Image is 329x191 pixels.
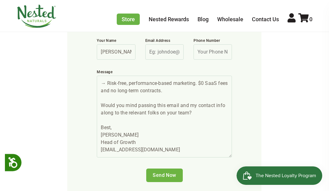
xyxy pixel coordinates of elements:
label: Phone Number [194,38,232,44]
a: Contact Us [252,16,279,22]
input: Send Now [146,169,183,182]
input: Your Phone Number [194,44,232,60]
a: 0 [298,16,312,22]
span: 0 [309,16,312,22]
iframe: Button to open loyalty program pop-up [237,166,323,185]
a: Store [117,14,140,25]
label: Your Name [97,38,135,44]
label: Email Address [145,38,184,44]
input: Full Name [97,44,135,60]
a: Wholesale [217,16,243,22]
input: Eg: johndoe@gmail.com [145,44,184,60]
a: Nested Rewards [149,16,189,22]
img: Nested Naturals [17,5,57,28]
a: Blog [198,16,209,22]
label: Message [97,70,232,76]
